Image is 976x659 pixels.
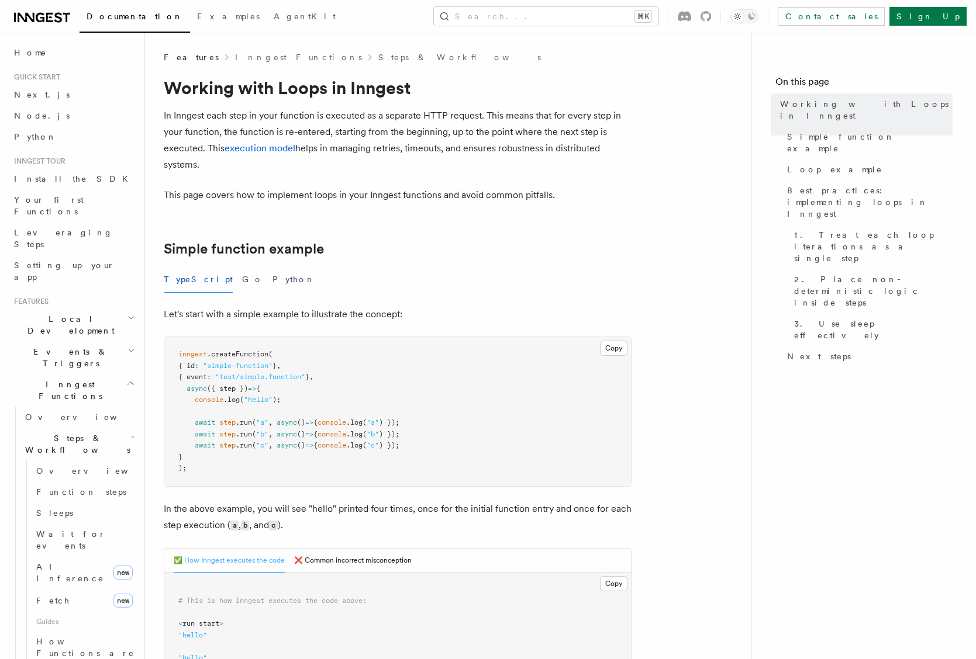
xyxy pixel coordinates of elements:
span: console [318,430,346,438]
span: } [178,453,182,461]
span: await [195,441,215,449]
span: Local Development [9,313,127,337]
span: Wait for events [36,529,106,550]
span: new [113,566,133,580]
span: .run [236,418,252,426]
span: Documentation [87,12,183,21]
span: ( [240,396,244,404]
a: Node.js [9,105,137,126]
span: ); [178,464,187,472]
kbd: ⌘K [635,11,651,22]
span: Best practices: implementing loops in Inngest [787,185,953,220]
span: ({ step }) [207,384,248,393]
span: .log [346,430,363,438]
span: } [305,373,309,381]
a: Leveraging Steps [9,222,137,255]
a: execution model [225,143,295,154]
a: 2. Place non-deterministic logic inside steps [789,269,953,313]
button: ✅ How Inngest executes the code [174,549,285,573]
span: { [256,384,260,393]
span: ) }); [379,441,399,449]
span: Inngest Functions [9,379,126,402]
a: Fetchnew [32,589,137,612]
span: .log [223,396,240,404]
a: Python [9,126,137,147]
span: Guides [32,612,137,631]
button: ❌ Common incorrect misconception [294,549,412,573]
a: Sign Up [889,7,967,26]
code: c [269,521,277,530]
span: "b" [367,430,379,438]
button: Events & Triggers [9,341,137,374]
span: , [268,441,273,449]
a: Setting up your app [9,255,137,287]
span: 3. Use sleep effectively [794,318,953,341]
span: .run [236,430,252,438]
span: step [219,430,236,438]
a: Wait for events [32,523,137,556]
span: => [305,418,313,426]
span: 2. Place non-deterministic logic inside steps [794,273,953,308]
button: Search...⌘K [434,7,658,26]
span: => [248,384,256,393]
button: Steps & Workflows [20,428,137,460]
span: await [195,430,215,438]
a: 1. Treat each loop iterations as a single step [789,224,953,269]
span: { id [178,362,195,370]
span: ( [363,441,367,449]
span: "c" [367,441,379,449]
a: Documentation [80,4,190,33]
span: Events & Triggers [9,346,127,369]
span: "hello" [244,396,273,404]
span: Setting up your app [14,261,115,282]
button: Local Development [9,308,137,341]
span: .log [346,418,363,426]
a: Home [9,42,137,63]
span: ( [252,430,256,438]
span: step [219,441,236,449]
span: async [277,418,297,426]
span: .log [346,441,363,449]
span: () [297,441,305,449]
span: AgentKit [274,12,336,21]
a: Install the SDK [9,168,137,189]
span: await [195,418,215,426]
span: # This is how Inngest executes the code above: [178,596,367,605]
a: Loop example [782,159,953,180]
span: Features [9,297,49,306]
span: { [313,430,318,438]
span: Examples [197,12,260,21]
p: In the above example, you will see "hello" printed four times, once for the initial function entr... [164,501,632,534]
a: Your first Functions [9,189,137,222]
span: Your first Functions [14,195,84,216]
a: 3. Use sleep effectively [789,313,953,346]
span: "a" [256,418,268,426]
span: => [305,441,313,449]
a: Working with Loops in Inngest [775,93,953,126]
span: Steps & Workflows [20,432,130,456]
span: { event [178,373,207,381]
span: ) }); [379,418,399,426]
h1: Working with Loops in Inngest [164,77,632,98]
a: Best practices: implementing loops in Inngest [782,180,953,224]
span: Install the SDK [14,174,135,183]
h4: On this page [775,75,953,93]
span: Leveraging Steps [14,228,113,249]
span: "c" [256,441,268,449]
span: () [297,430,305,438]
span: < [178,619,182,627]
span: () [297,418,305,426]
span: } [273,362,277,370]
span: Home [14,47,47,58]
span: => [305,430,313,438]
span: async [277,430,297,438]
a: Sleeps [32,502,137,523]
span: ( [363,418,367,426]
a: Next.js [9,84,137,105]
button: Python [273,266,315,293]
span: Overview [25,412,146,422]
span: Function steps [36,487,126,497]
span: , [268,418,273,426]
a: AI Inferencenew [32,556,137,589]
span: Loop example [787,164,882,175]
